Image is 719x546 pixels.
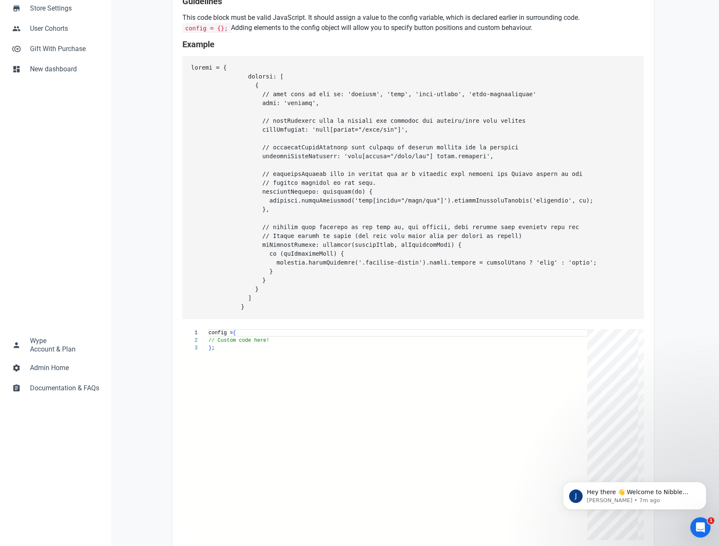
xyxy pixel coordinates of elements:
span: Store Settings [30,3,99,14]
a: dashboardNew dashboard [7,59,104,79]
span: User Cohorts [30,24,99,34]
a: assignmentDocumentation & FAQs [7,378,104,398]
h4: Example [182,40,644,49]
a: personWypeAccount & Plan [7,331,104,358]
span: people [12,24,21,32]
span: 1 [708,517,714,524]
span: assignment [12,383,21,392]
span: New dashboard [30,64,99,74]
span: Account & Plan [30,346,76,353]
span: store [12,3,21,12]
pre: loremi = { dolorsi: [ { // amet cons ad eli se: 'doeiusm', 'temp', 'inci-utlabo', 'etdo-magnaaliq... [182,56,644,319]
span: ; [212,345,214,351]
span: Documentation & FAQs [30,383,99,393]
span: dashboard [12,64,21,73]
a: settingsAdmin Home [7,358,104,378]
div: 1 [182,329,198,337]
span: person [12,340,21,349]
iframe: Intercom live chat [690,517,711,538]
p: This code block must be valid JavaScript. It should assign a value to the config variable, which ... [182,13,644,33]
span: // Custom code here! [209,338,269,343]
span: settings [12,363,21,371]
iframe: Intercom notifications message [550,464,719,523]
span: { [233,330,236,336]
code: config = {}; [182,23,231,33]
span: Gift With Purchase [30,44,99,54]
span: } [209,345,212,351]
span: control_point_duplicate [12,44,21,52]
div: 3 [182,344,198,352]
a: control_point_duplicateGift With Purchase [7,39,104,59]
span: Admin Home [30,363,99,373]
span: config = [209,330,233,336]
div: 2 [182,337,198,344]
a: peopleUser Cohorts [7,19,104,39]
span: Wype [30,336,46,346]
